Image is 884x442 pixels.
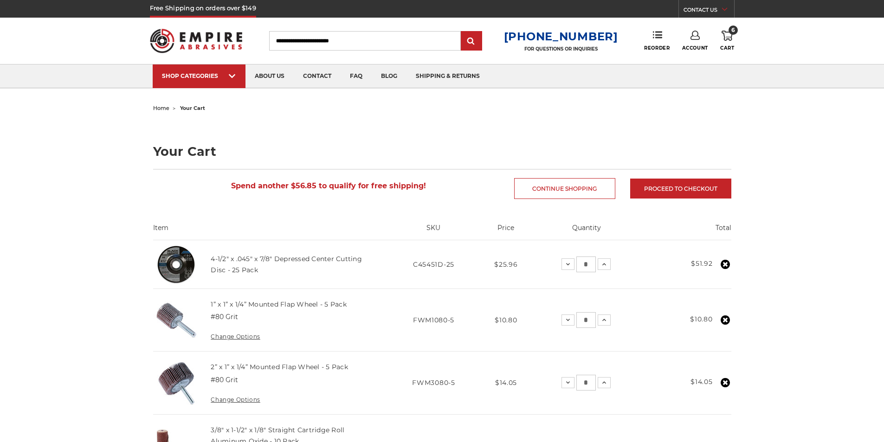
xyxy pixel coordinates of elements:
[690,315,712,323] strong: $10.80
[691,259,712,268] strong: $51.92
[412,378,455,387] span: FWM3080-5
[644,31,670,51] a: Reorder
[407,64,489,88] a: shipping & returns
[153,145,731,158] h1: Your Cart
[153,223,387,240] th: Item
[211,333,260,340] a: Change Options
[576,312,596,328] input: 1” x 1” x 1/4” Mounted Flap Wheel - 5 Pack Quantity:
[294,64,341,88] a: contact
[642,223,731,240] th: Total
[481,223,532,240] th: Price
[413,260,454,269] span: C45451D-25
[495,316,517,324] span: $10.80
[372,64,407,88] a: blog
[211,396,260,403] a: Change Options
[462,32,481,51] input: Submit
[720,45,734,51] span: Cart
[153,297,200,343] img: 1” x 1” x 1/4” Mounted Flap Wheel - 5 Pack
[729,26,738,35] span: 6
[720,31,734,51] a: 6 Cart
[153,105,169,111] a: home
[211,375,238,385] dd: #80 Grit
[630,179,731,199] a: Proceed to checkout
[153,360,200,406] img: 2” x 1” x 1/4” Mounted Flap Wheel - 5 Pack
[504,46,618,52] p: FOR QUESTIONS OR INQUIRIES
[531,223,642,240] th: Quantity
[413,316,454,324] span: FWM1080-5
[341,64,372,88] a: faq
[387,223,480,240] th: SKU
[211,312,238,322] dd: #80 Grit
[644,45,670,51] span: Reorder
[180,105,205,111] span: your cart
[211,255,362,274] a: 4-1/2" x .045" x 7/8" Depressed Center Cutting Disc - 25 Pack
[684,5,734,18] a: CONTACT US
[150,23,243,59] img: Empire Abrasives
[231,181,426,190] span: Spend another $56.85 to qualify for free shipping!
[494,260,517,269] span: $25.96
[690,378,712,386] strong: $14.05
[211,363,348,371] a: 2” x 1” x 1/4” Mounted Flap Wheel - 5 Pack
[162,72,236,79] div: SHOP CATEGORIES
[682,45,708,51] span: Account
[211,300,347,308] a: 1” x 1” x 1/4” Mounted Flap Wheel - 5 Pack
[576,375,596,391] input: 2” x 1” x 1/4” Mounted Flap Wheel - 5 Pack Quantity:
[495,378,517,387] span: $14.05
[504,30,618,43] a: [PHONE_NUMBER]
[153,241,200,288] img: 4-1/2" x 3/64" x 7/8" Depressed Center Type 27 Cut Off Wheel
[514,178,615,199] a: Continue Shopping
[576,256,596,272] input: 4-1/2" x .045" x 7/8" Depressed Center Cutting Disc - 25 Pack Quantity:
[245,64,294,88] a: about us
